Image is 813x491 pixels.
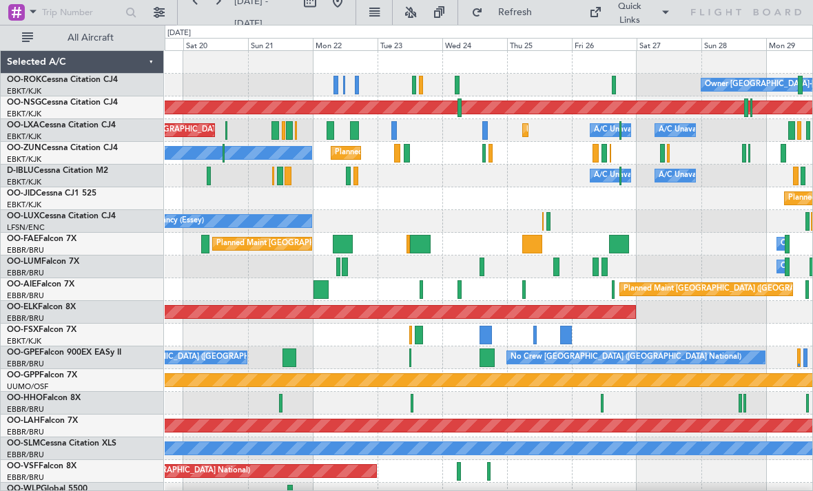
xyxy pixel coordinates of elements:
[7,177,41,187] a: EBKT/KJK
[7,212,116,220] a: OO-LUXCessna Citation CJ4
[7,144,41,152] span: OO-ZUN
[526,120,687,140] div: Planned Maint Kortrijk-[GEOGRAPHIC_DATA]
[183,38,248,50] div: Sat 20
[582,1,677,23] button: Quick Links
[7,348,39,357] span: OO-GPE
[7,291,44,301] a: EBBR/BRU
[572,38,637,50] div: Fri 26
[7,235,76,243] a: OO-FAEFalcon 7X
[15,27,150,49] button: All Aircraft
[7,462,76,470] a: OO-VSFFalcon 8X
[7,189,36,198] span: OO-JID
[7,212,39,220] span: OO-LUX
[701,38,766,50] div: Sun 28
[7,394,43,402] span: OO-HHO
[511,347,741,368] div: No Crew [GEOGRAPHIC_DATA] ([GEOGRAPHIC_DATA] National)
[7,404,44,415] a: EBBR/BRU
[507,38,572,50] div: Thu 25
[7,427,44,437] a: EBBR/BRU
[7,76,41,84] span: OO-ROK
[36,33,145,43] span: All Aircraft
[216,233,466,254] div: Planned Maint [GEOGRAPHIC_DATA] ([GEOGRAPHIC_DATA] National)
[7,359,44,369] a: EBBR/BRU
[7,348,121,357] a: OO-GPEFalcon 900EX EASy II
[335,143,495,163] div: Planned Maint Kortrijk-[GEOGRAPHIC_DATA]
[7,98,118,107] a: OO-NSGCessna Citation CJ4
[465,1,548,23] button: Refresh
[7,280,37,289] span: OO-AIE
[7,303,38,311] span: OO-ELK
[7,121,39,129] span: OO-LXA
[7,371,39,379] span: OO-GPP
[7,258,41,266] span: OO-LUM
[7,417,40,425] span: OO-LAH
[7,439,40,448] span: OO-SLM
[442,38,507,50] div: Wed 24
[7,326,39,334] span: OO-FSX
[7,472,44,483] a: EBBR/BRU
[7,222,45,233] a: LFSN/ENC
[7,109,41,119] a: EBKT/KJK
[7,189,96,198] a: OO-JIDCessna CJ1 525
[7,462,39,470] span: OO-VSF
[7,144,118,152] a: OO-ZUNCessna Citation CJ4
[7,313,44,324] a: EBBR/BRU
[7,382,48,392] a: UUMO/OSF
[7,235,39,243] span: OO-FAE
[7,394,81,402] a: OO-HHOFalcon 8X
[7,98,41,107] span: OO-NSG
[486,8,544,17] span: Refresh
[248,38,313,50] div: Sun 21
[7,167,108,175] a: D-IBLUCessna Citation M2
[637,38,701,50] div: Sat 27
[7,132,41,142] a: EBKT/KJK
[7,200,41,210] a: EBKT/KJK
[7,154,41,165] a: EBKT/KJK
[7,417,78,425] a: OO-LAHFalcon 7X
[7,336,41,346] a: EBKT/KJK
[7,258,79,266] a: OO-LUMFalcon 7X
[42,2,121,23] input: Trip Number
[659,120,716,140] div: A/C Unavailable
[7,268,44,278] a: EBBR/BRU
[7,326,76,334] a: OO-FSXFalcon 7X
[7,303,76,311] a: OO-ELKFalcon 8X
[7,76,118,84] a: OO-ROKCessna Citation CJ4
[7,121,116,129] a: OO-LXACessna Citation CJ4
[7,439,116,448] a: OO-SLMCessna Citation XLS
[7,86,41,96] a: EBKT/KJK
[378,38,442,50] div: Tue 23
[7,245,44,255] a: EBBR/BRU
[7,280,74,289] a: OO-AIEFalcon 7X
[7,371,77,379] a: OO-GPPFalcon 7X
[86,347,317,368] div: No Crew [GEOGRAPHIC_DATA] ([GEOGRAPHIC_DATA] National)
[167,28,191,39] div: [DATE]
[7,167,34,175] span: D-IBLU
[7,450,44,460] a: EBBR/BRU
[313,38,378,50] div: Mon 22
